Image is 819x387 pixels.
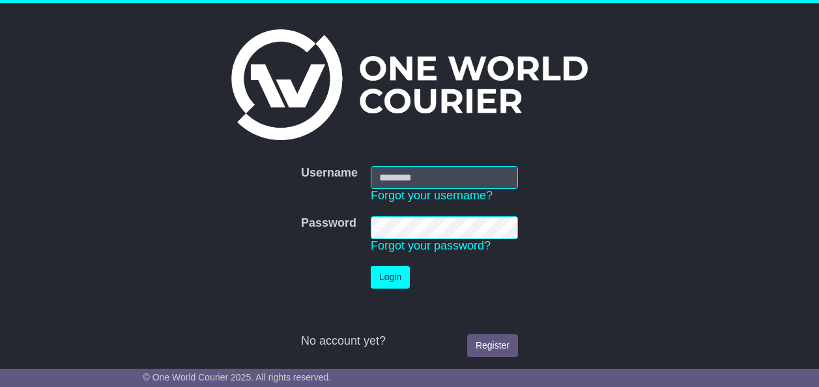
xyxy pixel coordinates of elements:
[371,189,493,202] a: Forgot your username?
[467,334,518,357] a: Register
[231,29,587,140] img: One World
[301,334,518,349] div: No account yet?
[301,166,358,180] label: Username
[371,239,491,252] a: Forgot your password?
[301,216,356,231] label: Password
[371,266,410,289] button: Login
[143,372,332,382] span: © One World Courier 2025. All rights reserved.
